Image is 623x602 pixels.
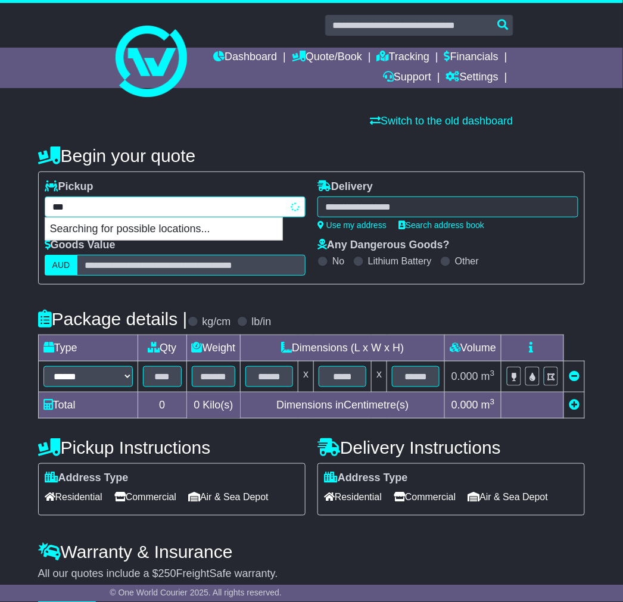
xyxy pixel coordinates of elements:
[446,68,499,88] a: Settings
[317,438,585,457] h4: Delivery Instructions
[203,316,231,329] label: kg/cm
[317,239,450,252] label: Any Dangerous Goods?
[292,48,362,68] a: Quote/Book
[398,220,484,230] a: Search address book
[569,399,580,411] a: Add new item
[138,392,186,419] td: 0
[38,392,138,419] td: Total
[324,472,408,485] label: Address Type
[569,370,580,382] a: Remove this item
[194,399,200,411] span: 0
[368,255,432,267] label: Lithium Battery
[138,335,186,361] td: Qty
[324,488,382,507] span: Residential
[455,255,479,267] label: Other
[38,438,306,457] h4: Pickup Instructions
[45,180,94,194] label: Pickup
[186,392,241,419] td: Kilo(s)
[490,397,495,406] sup: 3
[377,48,429,68] a: Tracking
[317,180,373,194] label: Delivery
[38,309,188,329] h4: Package details |
[213,48,277,68] a: Dashboard
[451,399,478,411] span: 0.000
[383,68,431,88] a: Support
[241,335,445,361] td: Dimensions (L x W x H)
[45,255,78,276] label: AUD
[158,568,176,580] span: 250
[317,220,387,230] a: Use my address
[45,488,102,507] span: Residential
[241,392,445,419] td: Dimensions in Centimetre(s)
[45,218,282,241] p: Searching for possible locations...
[298,361,314,392] td: x
[45,239,116,252] label: Goods Value
[372,361,387,392] td: x
[38,542,585,562] h4: Warranty & Insurance
[45,196,306,217] typeahead: Please provide city
[38,335,138,361] td: Type
[444,48,499,68] a: Financials
[451,370,478,382] span: 0.000
[114,488,176,507] span: Commercial
[188,488,269,507] span: Air & Sea Depot
[394,488,456,507] span: Commercial
[252,316,272,329] label: lb/in
[490,369,495,378] sup: 3
[481,399,495,411] span: m
[370,115,513,127] a: Switch to the old dashboard
[445,335,501,361] td: Volume
[110,588,282,598] span: © One World Courier 2025. All rights reserved.
[45,472,129,485] label: Address Type
[468,488,549,507] span: Air & Sea Depot
[38,146,585,166] h4: Begin your quote
[186,335,241,361] td: Weight
[38,568,585,581] div: All our quotes include a $ FreightSafe warranty.
[481,370,495,382] span: m
[332,255,344,267] label: No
